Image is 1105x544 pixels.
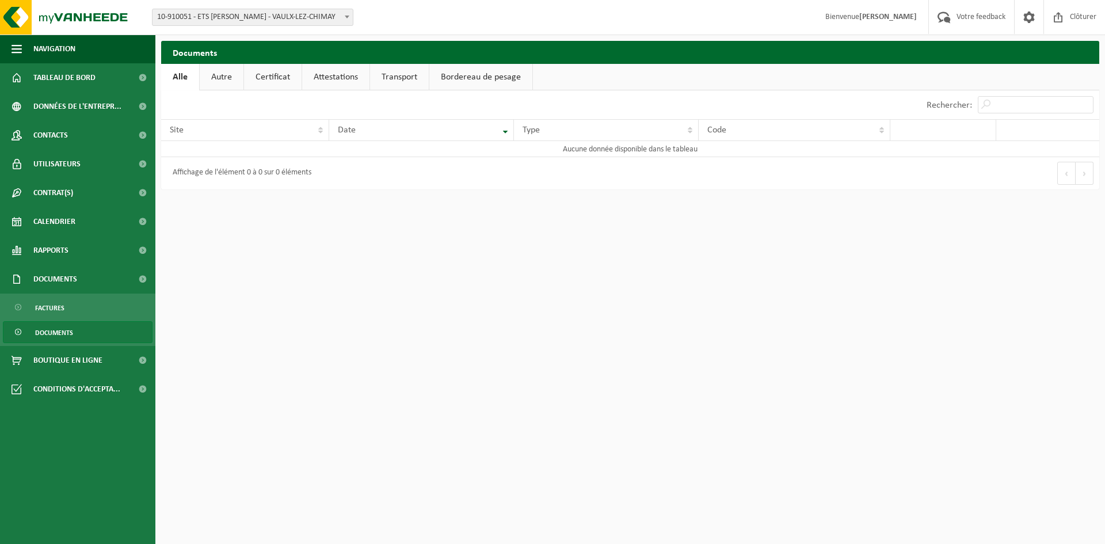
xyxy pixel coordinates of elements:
[153,9,353,25] span: 10-910051 - ETS DE PESTEL THIERRY E.M - VAULX-LEZ-CHIMAY
[244,64,302,90] a: Certificat
[707,125,726,135] span: Code
[35,297,64,319] span: Factures
[35,322,73,344] span: Documents
[33,346,102,375] span: Boutique en ligne
[170,125,184,135] span: Site
[1076,162,1093,185] button: Next
[33,265,77,294] span: Documents
[1057,162,1076,185] button: Previous
[167,163,311,184] div: Affichage de l'élément 0 à 0 sur 0 éléments
[33,63,96,92] span: Tableau de bord
[161,64,199,90] a: Alle
[859,13,917,21] strong: [PERSON_NAME]
[33,35,75,63] span: Navigation
[523,125,540,135] span: Type
[33,121,68,150] span: Contacts
[338,125,356,135] span: Date
[33,178,73,207] span: Contrat(s)
[161,141,1099,157] td: Aucune donnée disponible dans le tableau
[3,321,153,343] a: Documents
[200,64,243,90] a: Autre
[302,64,369,90] a: Attestations
[33,150,81,178] span: Utilisateurs
[161,41,1099,63] h2: Documents
[429,64,532,90] a: Bordereau de pesage
[370,64,429,90] a: Transport
[33,375,120,404] span: Conditions d'accepta...
[3,296,153,318] a: Factures
[33,92,121,121] span: Données de l'entrepr...
[927,101,972,110] label: Rechercher:
[152,9,353,26] span: 10-910051 - ETS DE PESTEL THIERRY E.M - VAULX-LEZ-CHIMAY
[33,236,68,265] span: Rapports
[33,207,75,236] span: Calendrier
